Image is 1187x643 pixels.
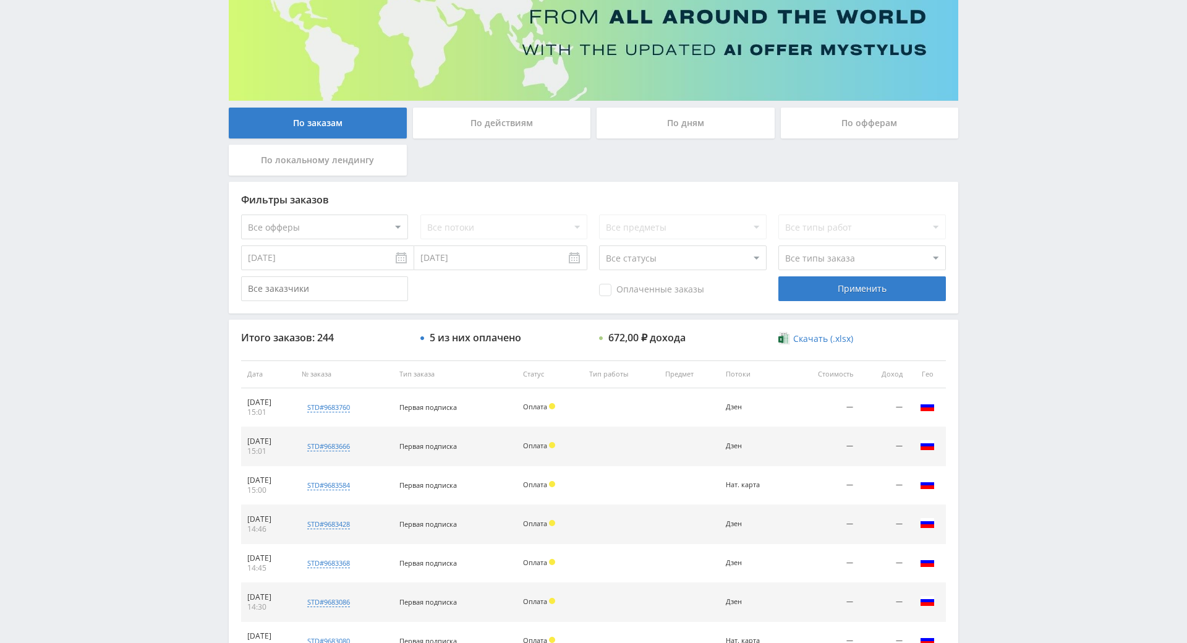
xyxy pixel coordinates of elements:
td: — [859,544,909,583]
div: Применить [778,276,945,301]
div: 672,00 ₽ дохода [608,332,686,343]
span: Холд [549,559,555,565]
div: [DATE] [247,398,289,407]
div: По действиям [413,108,591,138]
td: — [789,544,859,583]
span: Оплаченные заказы [599,284,704,296]
img: rus.png [920,516,935,530]
span: Первая подписка [399,597,457,607]
div: 5 из них оплачено [430,332,521,343]
span: Оплата [523,402,547,411]
div: 15:01 [247,407,289,417]
div: [DATE] [247,514,289,524]
span: Первая подписка [399,519,457,529]
span: Холд [549,598,555,604]
span: Оплата [523,441,547,450]
th: Доход [859,360,909,388]
th: Потоки [720,360,788,388]
input: Все заказчики [241,276,408,301]
span: Холд [549,520,555,526]
td: — [859,466,909,505]
div: По офферам [781,108,959,138]
span: Холд [549,637,555,643]
div: Итого заказов: 244 [241,332,408,343]
span: Первая подписка [399,480,457,490]
div: [DATE] [247,475,289,485]
span: Холд [549,481,555,487]
img: rus.png [920,477,935,492]
div: std#9683086 [307,597,350,607]
td: — [789,583,859,622]
div: Дзен [726,520,781,528]
div: std#9683428 [307,519,350,529]
div: По дням [597,108,775,138]
td: — [789,427,859,466]
div: 14:30 [247,602,289,612]
div: std#9683584 [307,480,350,490]
th: Дата [241,360,296,388]
div: Дзен [726,442,781,450]
span: Оплата [523,519,547,528]
div: Дзен [726,598,781,606]
div: Дзен [726,559,781,567]
div: [DATE] [247,592,289,602]
th: Гео [909,360,946,388]
th: Тип заказа [393,360,517,388]
th: Статус [517,360,583,388]
div: Дзен [726,403,781,411]
img: xlsx [778,332,789,344]
div: std#9683760 [307,402,350,412]
td: — [859,388,909,427]
div: [DATE] [247,436,289,446]
td: — [859,505,909,544]
td: — [859,427,909,466]
td: — [789,505,859,544]
img: rus.png [920,399,935,414]
th: Предмет [659,360,720,388]
div: По локальному лендингу [229,145,407,176]
td: — [859,583,909,622]
td: — [789,466,859,505]
div: Фильтры заказов [241,194,946,205]
a: Скачать (.xlsx) [778,333,853,345]
td: — [789,388,859,427]
img: rus.png [920,594,935,608]
div: 15:00 [247,485,289,495]
span: Холд [549,442,555,448]
div: 14:46 [247,524,289,534]
img: rus.png [920,438,935,453]
div: 15:01 [247,446,289,456]
span: Первая подписка [399,558,457,568]
span: Оплата [523,558,547,567]
div: std#9683666 [307,441,350,451]
div: std#9683368 [307,558,350,568]
span: Оплата [523,480,547,489]
div: [DATE] [247,553,289,563]
div: [DATE] [247,631,289,641]
div: 14:45 [247,563,289,573]
span: Холд [549,403,555,409]
div: По заказам [229,108,407,138]
th: Стоимость [789,360,859,388]
th: № заказа [296,360,394,388]
th: Тип работы [583,360,659,388]
div: Нат. карта [726,481,781,489]
span: Первая подписка [399,441,457,451]
span: Первая подписка [399,402,457,412]
span: Оплата [523,597,547,606]
span: Скачать (.xlsx) [793,334,853,344]
img: rus.png [920,555,935,569]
